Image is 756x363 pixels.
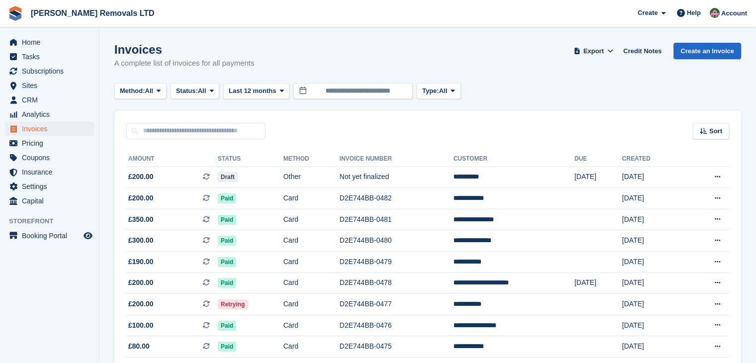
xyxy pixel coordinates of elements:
span: CRM [22,93,82,107]
td: Card [283,209,339,230]
a: menu [5,79,94,92]
a: Create an Invoice [673,43,741,59]
a: menu [5,180,94,193]
p: A complete list of invoices for all payments [114,58,254,69]
span: All [145,86,154,96]
span: £350.00 [128,214,154,225]
a: menu [5,107,94,121]
img: stora-icon-8386f47178a22dfd0bd8f6a31ec36ba5ce8667c1dd55bd0f319d3a0aa187defe.svg [8,6,23,21]
span: £200.00 [128,299,154,309]
span: Last 12 months [229,86,276,96]
span: £80.00 [128,341,150,352]
span: £100.00 [128,320,154,331]
td: D2E744BB-0477 [339,294,453,315]
a: menu [5,136,94,150]
td: [DATE] [622,272,684,294]
td: Not yet finalized [339,167,453,188]
th: Created [622,151,684,167]
td: Card [283,294,339,315]
a: menu [5,165,94,179]
span: Paid [218,215,236,225]
span: Retrying [218,299,248,309]
th: Due [575,151,622,167]
td: D2E744BB-0476 [339,315,453,336]
td: Card [283,230,339,252]
td: D2E744BB-0481 [339,209,453,230]
span: Sort [709,126,722,136]
th: Invoice Number [339,151,453,167]
td: Card [283,188,339,209]
span: Pricing [22,136,82,150]
a: Preview store [82,230,94,242]
span: Export [584,46,604,56]
td: Card [283,315,339,336]
span: Help [687,8,701,18]
td: D2E744BB-0475 [339,336,453,358]
td: Card [283,252,339,273]
span: £300.00 [128,235,154,246]
span: Paid [218,321,236,331]
h1: Invoices [114,43,254,56]
th: Amount [126,151,218,167]
button: Type: All [417,83,460,99]
td: [DATE] [622,252,684,273]
span: Paid [218,236,236,246]
span: Insurance [22,165,82,179]
th: Status [218,151,283,167]
td: [DATE] [575,272,622,294]
span: Analytics [22,107,82,121]
span: Coupons [22,151,82,165]
span: Account [721,8,747,18]
a: [PERSON_NAME] Removals LTD [27,5,159,21]
a: menu [5,93,94,107]
th: Customer [453,151,575,167]
td: D2E744BB-0479 [339,252,453,273]
td: [DATE] [622,294,684,315]
a: menu [5,151,94,165]
a: menu [5,35,94,49]
a: menu [5,64,94,78]
span: £200.00 [128,277,154,288]
span: Settings [22,180,82,193]
a: menu [5,194,94,208]
span: Type: [422,86,439,96]
button: Last 12 months [223,83,289,99]
span: £190.00 [128,257,154,267]
span: Create [638,8,658,18]
td: [DATE] [575,167,622,188]
td: Other [283,167,339,188]
span: Method: [120,86,145,96]
td: D2E744BB-0478 [339,272,453,294]
a: menu [5,122,94,136]
span: Booking Portal [22,229,82,243]
td: D2E744BB-0480 [339,230,453,252]
span: All [439,86,447,96]
button: Export [572,43,615,59]
span: All [198,86,206,96]
span: £200.00 [128,193,154,203]
button: Method: All [114,83,167,99]
span: Paid [218,342,236,352]
td: [DATE] [622,336,684,358]
td: Card [283,272,339,294]
td: [DATE] [622,230,684,252]
span: Paid [218,257,236,267]
td: [DATE] [622,209,684,230]
span: Invoices [22,122,82,136]
td: D2E744BB-0482 [339,188,453,209]
span: Status: [176,86,198,96]
a: menu [5,50,94,64]
th: Method [283,151,339,167]
td: [DATE] [622,315,684,336]
span: £200.00 [128,172,154,182]
button: Status: All [170,83,219,99]
span: Capital [22,194,82,208]
span: Storefront [9,216,99,226]
td: [DATE] [622,167,684,188]
span: Subscriptions [22,64,82,78]
td: [DATE] [622,188,684,209]
span: Draft [218,172,238,182]
td: Card [283,336,339,358]
a: Credit Notes [619,43,666,59]
span: Paid [218,278,236,288]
